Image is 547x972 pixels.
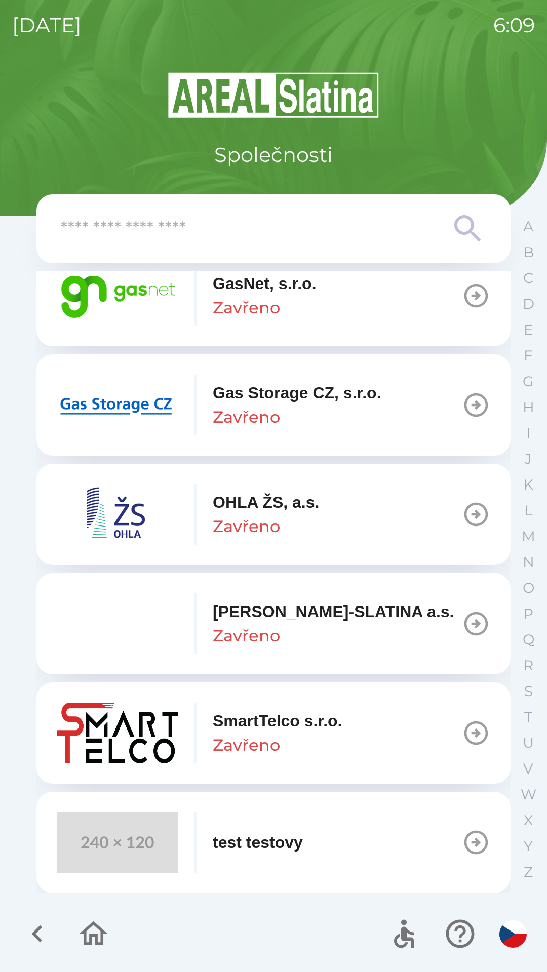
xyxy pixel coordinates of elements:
[36,245,511,346] button: GasNet, s.r.o.Zavřeno
[213,830,303,855] p: test testovy
[516,343,541,369] button: F
[516,265,541,291] button: C
[522,528,535,545] p: M
[516,291,541,317] button: D
[36,464,511,565] button: OHLA ŽS, a.s.Zavřeno
[493,10,535,40] p: 6:09
[524,347,533,364] p: F
[213,599,454,624] p: [PERSON_NAME]-SLATINA a.s.
[524,863,533,881] p: Z
[523,295,534,313] p: D
[516,807,541,833] button: X
[523,476,533,494] p: K
[523,605,533,623] p: P
[516,420,541,446] button: I
[523,553,534,571] p: N
[523,734,534,752] p: U
[213,490,319,514] p: OHLA ŽS, a.s.
[516,523,541,549] button: M
[524,837,533,855] p: Y
[523,398,534,416] p: H
[521,786,536,803] p: W
[516,704,541,730] button: T
[516,214,541,239] button: A
[213,405,280,429] p: Zavřeno
[36,682,511,784] button: SmartTelco s.r.o.Zavřeno
[523,657,533,674] p: R
[516,859,541,885] button: Z
[36,792,511,893] button: test testovy
[213,381,381,405] p: Gas Storage CZ, s.r.o.
[57,703,178,763] img: a1091e8c-df79-49dc-bd76-976ff18fd19d.png
[214,140,333,170] p: Společnosti
[523,373,534,390] p: G
[516,575,541,601] button: O
[213,709,342,733] p: SmartTelco s.r.o.
[213,624,280,648] p: Zavřeno
[523,244,534,261] p: B
[524,708,532,726] p: T
[524,682,533,700] p: S
[516,317,541,343] button: E
[36,71,511,119] img: Logo
[516,782,541,807] button: W
[499,920,527,948] img: cs flag
[516,601,541,627] button: P
[57,265,178,326] img: 95bd5263-4d84-4234-8c68-46e365c669f1.png
[516,833,541,859] button: Y
[523,631,534,649] p: Q
[213,514,280,539] p: Zavřeno
[523,218,533,235] p: A
[516,446,541,472] button: J
[36,573,511,674] button: [PERSON_NAME]-SLATINA a.s.Zavřeno
[12,10,82,40] p: [DATE]
[57,484,178,545] img: 95230cbc-907d-4dce-b6ee-20bf32430970.png
[523,579,534,597] p: O
[523,269,533,287] p: C
[516,498,541,523] button: L
[516,678,541,704] button: S
[213,733,280,757] p: Zavřeno
[524,812,533,829] p: X
[36,354,511,456] button: Gas Storage CZ, s.r.o.Zavřeno
[524,502,532,519] p: L
[523,760,533,778] p: V
[516,756,541,782] button: V
[525,450,532,468] p: J
[57,375,178,435] img: 2bd567fa-230c-43b3-b40d-8aef9e429395.png
[516,472,541,498] button: K
[516,730,541,756] button: U
[524,321,533,339] p: E
[213,271,317,296] p: GasNet, s.r.o.
[526,424,530,442] p: I
[516,239,541,265] button: B
[516,627,541,653] button: Q
[213,296,280,320] p: Zavřeno
[516,394,541,420] button: H
[516,549,541,575] button: N
[57,593,178,654] img: e7973d4e-78b1-4a83-8dc1-9059164483d7.png
[57,812,178,873] img: 240x120
[516,653,541,678] button: R
[516,369,541,394] button: G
